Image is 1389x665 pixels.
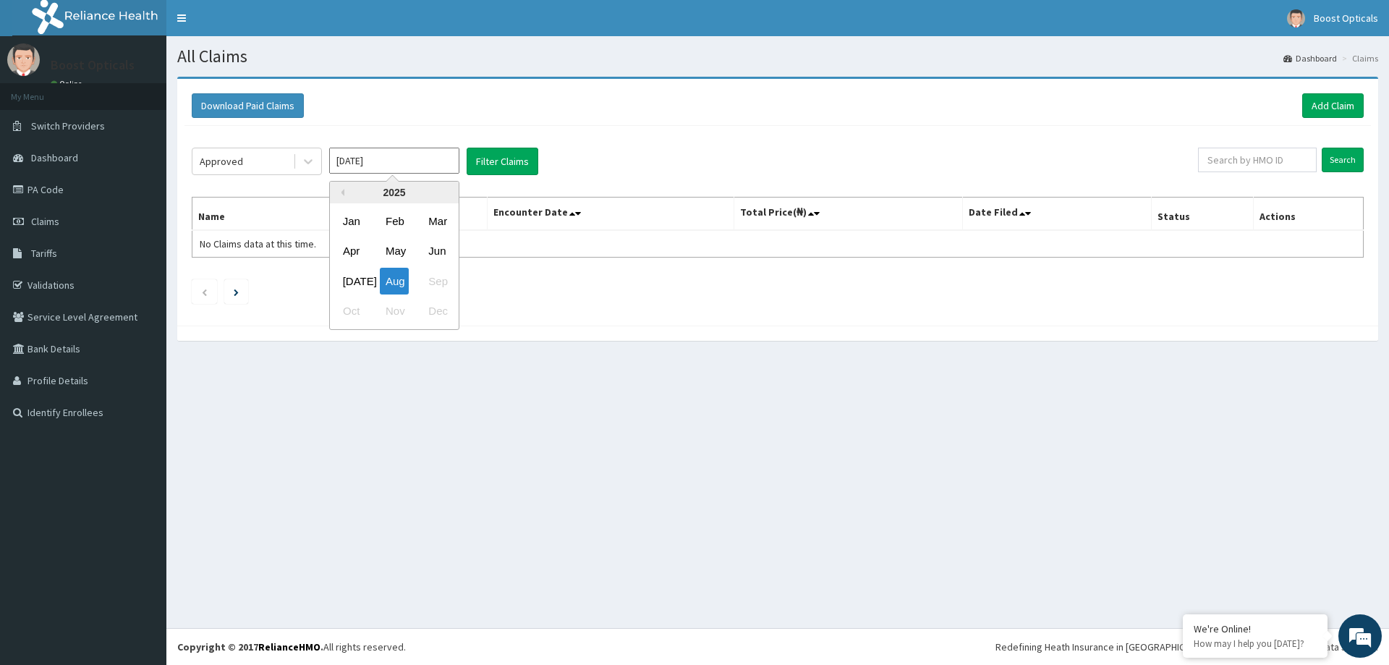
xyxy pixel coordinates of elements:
span: Boost Opticals [1314,12,1378,25]
div: Choose June 2025 [422,238,451,265]
span: No Claims data at this time. [200,237,316,250]
button: Filter Claims [467,148,538,175]
th: Actions [1253,198,1363,231]
th: Name [192,198,488,231]
a: Next page [234,285,239,298]
img: User Image [1287,9,1305,27]
div: Choose January 2025 [337,208,366,234]
a: Online [51,79,85,89]
img: d_794563401_company_1708531726252_794563401 [27,72,59,109]
th: Total Price(₦) [734,198,962,231]
strong: Copyright © 2017 . [177,640,323,653]
span: Tariffs [31,247,57,260]
p: Boost Opticals [51,59,135,72]
div: Choose March 2025 [422,208,451,234]
input: Search [1322,148,1364,172]
input: Select Month and Year [329,148,459,174]
div: We're Online! [1194,622,1317,635]
div: Choose February 2025 [380,208,409,234]
div: 2025 [330,182,459,203]
th: Status [1151,198,1253,231]
a: RelianceHMO [258,640,320,653]
li: Claims [1338,52,1378,64]
input: Search by HMO ID [1198,148,1317,172]
div: Choose August 2025 [380,268,409,295]
div: Chat with us now [75,81,243,100]
a: Dashboard [1283,52,1337,64]
div: month 2025-08 [330,206,459,326]
button: Previous Year [337,189,344,196]
th: Encounter Date [487,198,734,231]
button: Download Paid Claims [192,93,304,118]
div: Choose April 2025 [337,238,366,265]
p: How may I help you today? [1194,638,1317,650]
span: Claims [31,215,59,228]
div: Choose May 2025 [380,238,409,265]
div: Approved [200,154,243,169]
div: Choose July 2025 [337,268,366,295]
th: Date Filed [962,198,1151,231]
textarea: Type your message and hit 'Enter' [7,395,276,446]
div: Redefining Heath Insurance in [GEOGRAPHIC_DATA] using Telemedicine and Data Science! [995,640,1378,654]
h1: All Claims [177,47,1378,66]
div: Minimize live chat window [237,7,272,42]
footer: All rights reserved. [166,628,1389,665]
span: We're online! [84,182,200,329]
span: Dashboard [31,151,78,164]
a: Previous page [201,285,208,298]
img: User Image [7,43,40,76]
span: Switch Providers [31,119,105,132]
a: Add Claim [1302,93,1364,118]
